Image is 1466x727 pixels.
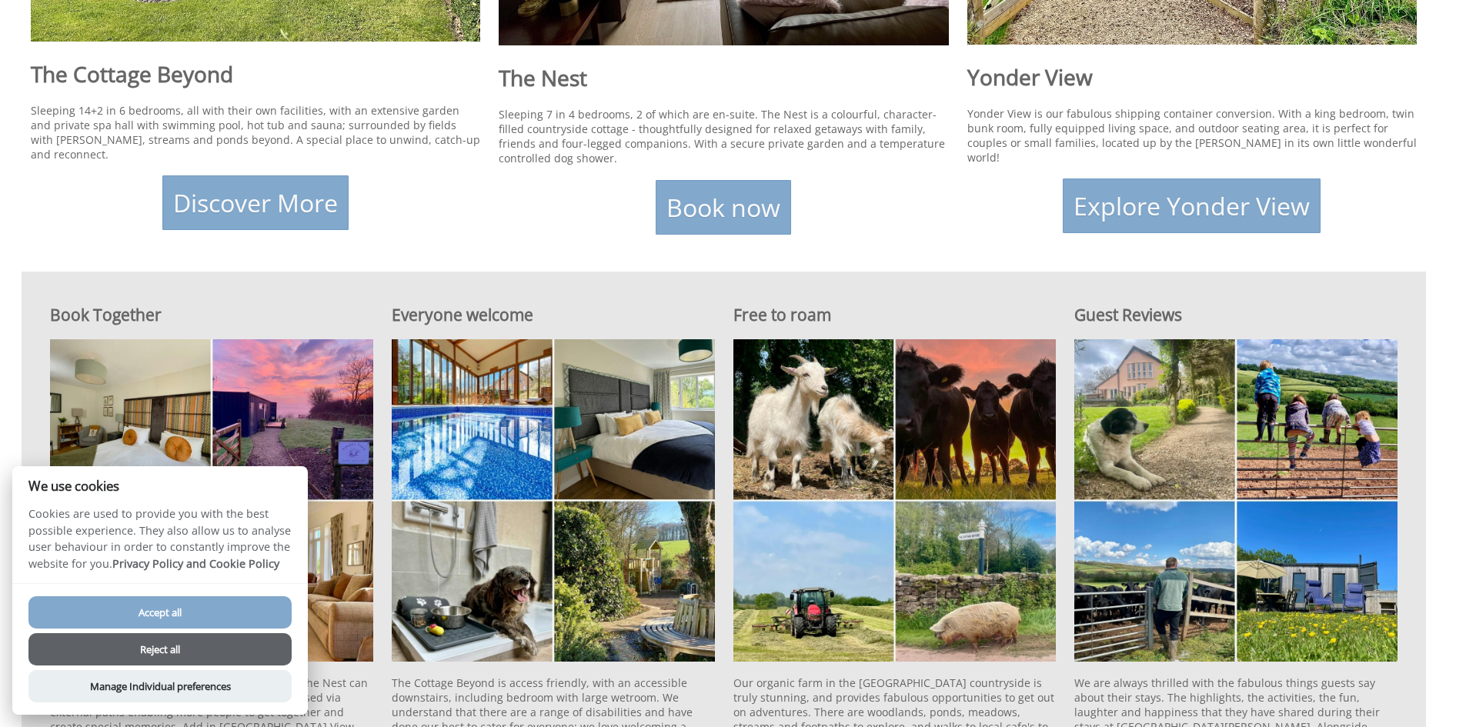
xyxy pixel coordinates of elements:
[967,106,1417,165] p: Yonder View is our fabulous shipping container conversion. With a king bedroom, twin bunk room, f...
[12,505,308,583] p: Cookies are used to provide you with the best possible experience. They also allow us to analyse ...
[12,479,308,493] h2: We use cookies
[967,62,1417,92] h1: Yonder View
[499,63,948,92] h1: The Nest
[499,107,948,165] p: Sleeping 7 in 4 bedrooms, 2 of which are en-suite. The Nest is a colourful, character-filled coun...
[50,304,373,325] h2: Book Together
[733,304,1057,325] h2: Free to roam
[392,304,715,325] h2: Everyone welcome
[31,59,480,88] h1: The Cottage Beyond
[28,670,292,702] button: Manage Individual preferences
[1074,339,1398,662] img: The Cottage Beyond is the perfect countryside playground for children
[28,596,292,629] button: Accept all
[1063,178,1321,233] a: Explore Yonder View
[31,103,480,162] p: Sleeping 14+2 in 6 bedrooms, all with their own facilities, with an extensive garden and private ...
[50,339,373,662] img: Photo collage from all three properties
[162,175,349,230] a: Discover More
[733,339,1057,662] img: Cows & chickens are your local neighbours and only a stone's throw away
[392,339,715,662] img: Ample space for outside dining with views across the garden
[112,556,279,571] a: Privacy Policy and Cookie Policy
[656,180,791,235] a: Book now
[28,633,292,665] button: Reject all
[1074,304,1398,325] h2: Guest Reviews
